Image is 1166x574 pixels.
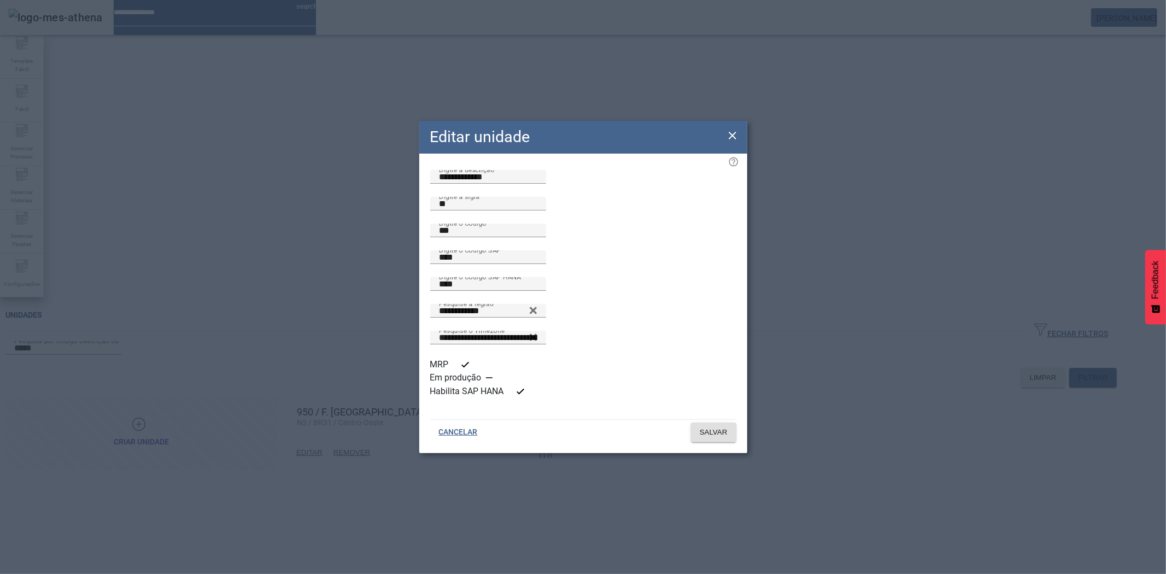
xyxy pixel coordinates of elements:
span: SALVAR [700,427,728,438]
mat-label: Pesquise a região [439,300,494,307]
mat-label: Digite o Código SAP [439,246,501,254]
input: Number [439,304,537,318]
button: CANCELAR [430,423,487,442]
label: Habilita SAP HANA [430,385,506,398]
mat-label: Digite a descrição [439,166,494,173]
span: Feedback [1151,261,1161,299]
label: MRP [430,358,451,371]
mat-label: Digite o Código [439,219,487,227]
mat-label: Digite o Código SAP HANA [439,273,521,280]
mat-label: Digite a sigla [439,192,479,200]
label: Em produção [430,371,484,384]
span: CANCELAR [439,427,478,438]
button: SALVAR [691,423,736,442]
input: Number [439,331,537,344]
button: Feedback - Mostrar pesquisa [1145,250,1166,324]
h2: Editar unidade [430,125,530,149]
mat-label: Pesquise o Timezone [439,326,505,334]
